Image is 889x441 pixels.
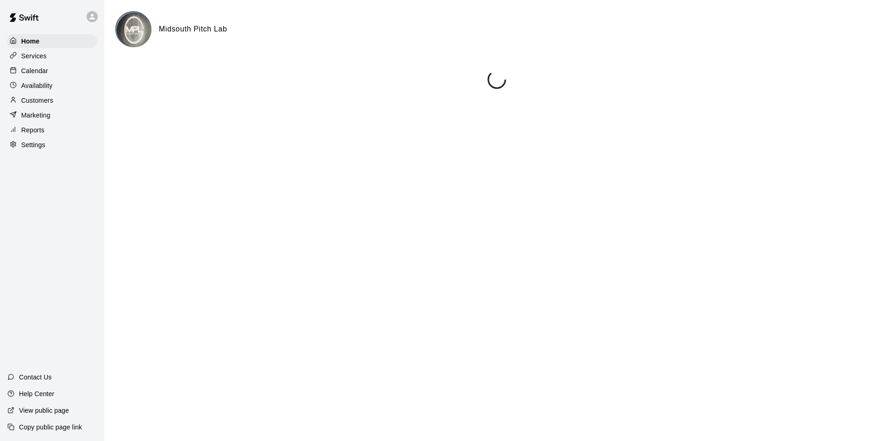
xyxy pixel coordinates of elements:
[19,373,52,382] p: Contact Us
[21,51,47,61] p: Services
[7,79,97,93] a: Availability
[21,125,44,135] p: Reports
[21,81,53,90] p: Availability
[19,406,69,415] p: View public page
[159,23,227,35] h6: Midsouth Pitch Lab
[7,138,97,152] a: Settings
[7,64,97,78] a: Calendar
[7,123,97,137] a: Reports
[7,49,97,63] a: Services
[21,66,48,75] p: Calendar
[21,140,45,149] p: Settings
[7,108,97,122] a: Marketing
[117,12,151,47] img: Midsouth Pitch Lab logo
[21,111,50,120] p: Marketing
[19,389,54,398] p: Help Center
[21,96,53,105] p: Customers
[7,93,97,107] a: Customers
[21,37,40,46] p: Home
[7,34,97,48] a: Home
[19,422,82,432] p: Copy public page link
